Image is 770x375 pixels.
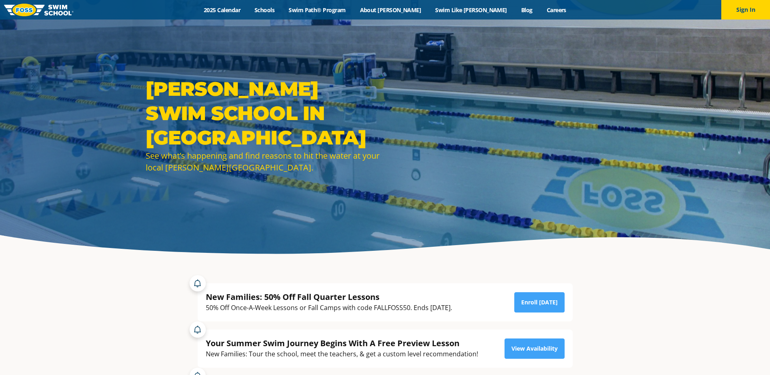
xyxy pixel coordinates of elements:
div: New Families: Tour the school, meet the teachers, & get a custom level recommendation! [206,349,478,360]
div: Your Summer Swim Journey Begins With A Free Preview Lesson [206,338,478,349]
div: See what’s happening and find reasons to hit the water at your local [PERSON_NAME][GEOGRAPHIC_DATA]. [146,150,381,173]
div: 50% Off Once-A-Week Lessons or Fall Camps with code FALLFOSS50. Ends [DATE]. [206,302,452,313]
div: New Families: 50% Off Fall Quarter Lessons [206,291,452,302]
a: View Availability [505,338,565,359]
a: Swim Path® Program [282,6,353,14]
a: Enroll [DATE] [514,292,565,312]
img: FOSS Swim School Logo [4,4,73,16]
a: Blog [514,6,539,14]
a: Swim Like [PERSON_NAME] [428,6,514,14]
a: About [PERSON_NAME] [353,6,428,14]
h1: [PERSON_NAME] Swim School in [GEOGRAPHIC_DATA] [146,77,381,150]
a: 2025 Calendar [197,6,248,14]
a: Schools [248,6,282,14]
a: Careers [539,6,573,14]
